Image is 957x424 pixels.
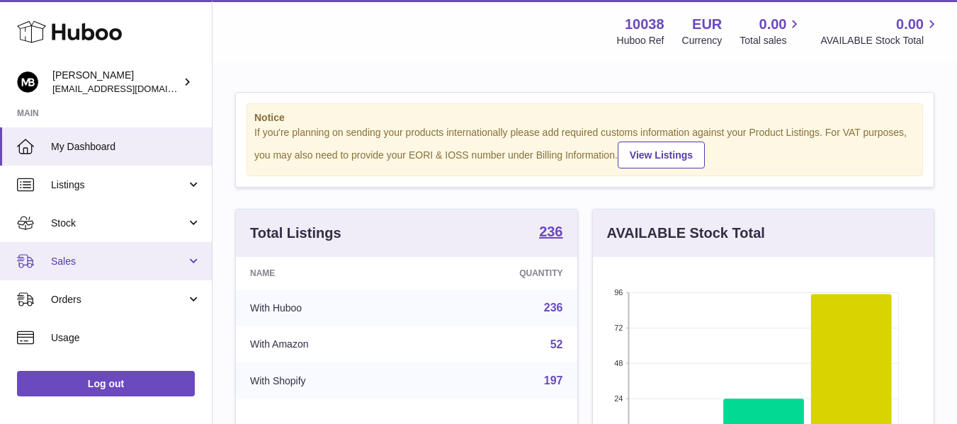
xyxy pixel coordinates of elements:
span: Listings [51,178,186,192]
a: 236 [544,302,563,314]
th: Quantity [422,257,577,290]
text: 48 [614,359,623,367]
a: 52 [550,338,563,350]
div: If you're planning on sending your products internationally please add required customs informati... [254,126,915,168]
h3: Total Listings [250,224,341,243]
span: [EMAIL_ADDRESS][DOMAIN_NAME] [52,83,208,94]
strong: 10038 [625,15,664,34]
span: My Dashboard [51,140,201,154]
td: With Huboo [236,290,422,326]
th: Name [236,257,422,290]
span: AVAILABLE Stock Total [820,34,940,47]
h3: AVAILABLE Stock Total [607,224,765,243]
span: Orders [51,293,186,306]
span: Total sales [740,34,803,47]
span: Stock [51,217,186,230]
div: Huboo Ref [617,34,664,47]
strong: Notice [254,111,915,125]
span: 0.00 [759,15,787,34]
text: 96 [614,288,623,297]
strong: EUR [692,15,722,34]
text: 24 [614,394,623,403]
a: 197 [544,374,563,386]
a: 236 [539,224,562,241]
a: Log out [17,371,195,396]
div: Currency [682,34,723,47]
span: Usage [51,331,201,345]
span: Sales [51,255,186,268]
a: 0.00 AVAILABLE Stock Total [820,15,940,47]
td: With Amazon [236,326,422,363]
a: View Listings [618,142,705,168]
span: 0.00 [896,15,924,34]
text: 72 [614,323,623,332]
img: hi@margotbardot.com [17,71,38,93]
div: [PERSON_NAME] [52,69,180,96]
td: With Shopify [236,362,422,399]
strong: 236 [539,224,562,239]
a: 0.00 Total sales [740,15,803,47]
